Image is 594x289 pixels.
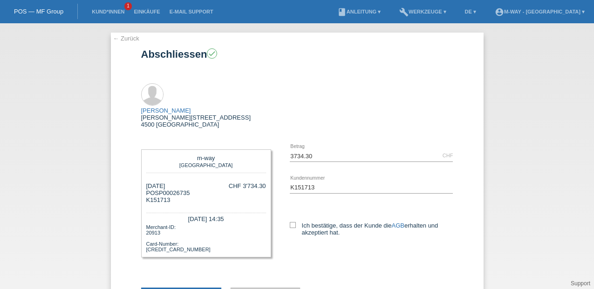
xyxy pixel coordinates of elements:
[290,222,453,236] label: Ich bestätige, dass der Kunde die erhalten und akzeptiert hat.
[124,2,132,10] span: 1
[146,223,266,252] div: Merchant-ID: 20913 Card-Number: [CREDIT_CARD_NUMBER]
[87,9,129,14] a: Kund*innen
[495,7,504,17] i: account_circle
[571,280,590,287] a: Support
[113,35,139,42] a: ← Zurück
[460,9,481,14] a: DE ▾
[395,9,451,14] a: buildWerkzeuge ▾
[392,222,404,229] a: AGB
[165,9,218,14] a: E-Mail Support
[141,107,191,114] a: [PERSON_NAME]
[141,107,251,128] div: [PERSON_NAME][STREET_ADDRESS] 4500 [GEOGRAPHIC_DATA]
[146,182,190,203] div: [DATE] POSP00026735
[146,196,171,203] span: K151713
[490,9,589,14] a: account_circlem-way - [GEOGRAPHIC_DATA] ▾
[208,49,216,58] i: check
[14,8,63,15] a: POS — MF Group
[146,213,266,223] div: [DATE] 14:35
[337,7,347,17] i: book
[443,153,453,158] div: CHF
[149,155,264,161] div: m-way
[149,161,264,168] div: [GEOGRAPHIC_DATA]
[333,9,385,14] a: bookAnleitung ▾
[129,9,164,14] a: Einkäufe
[141,48,453,60] h1: Abschliessen
[399,7,409,17] i: build
[229,182,266,189] div: CHF 3'734.30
